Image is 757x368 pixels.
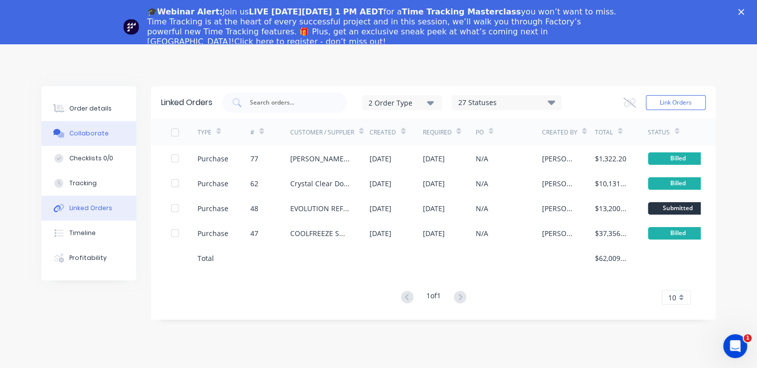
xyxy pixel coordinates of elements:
div: [DATE] [422,153,444,164]
div: Total [595,128,613,137]
div: [DATE] [422,203,444,214]
div: N/A [476,153,488,164]
div: N/A [476,203,488,214]
div: 1 of 1 [426,290,441,305]
div: Linked Orders [69,204,112,213]
button: Link Orders [646,95,706,110]
button: Collaborate [41,121,136,146]
div: [DATE] [422,178,444,189]
div: $62,009.20 [595,253,628,263]
button: Profitability [41,245,136,270]
div: Crystal Clear Doors [290,178,350,189]
div: $1,322.20 [595,153,626,164]
button: Tracking [41,171,136,196]
div: N/A [476,178,488,189]
div: $13,200.00 [595,203,628,214]
div: Purchase [197,203,228,214]
div: Close [738,9,748,15]
img: Profile image for Team [123,19,139,35]
div: TYPE [197,128,211,137]
div: 27 Statuses [452,97,561,108]
span: 10 [668,292,676,303]
div: 47 [250,228,258,239]
div: [DATE] [370,178,391,189]
div: 48 [250,203,258,214]
div: [PERSON_NAME] [542,153,574,164]
div: [PERSON_NAME] [542,178,574,189]
div: 77 [250,153,258,164]
div: Timeline [69,229,96,238]
div: COOLFREEZE SOLUTIONS [290,228,350,239]
button: Timeline [41,221,136,245]
div: Tracking [69,179,97,188]
div: Required [422,128,451,137]
button: Order details [41,96,136,121]
div: [DATE] [370,153,391,164]
div: Submitted [648,202,708,215]
div: [PERSON_NAME] [542,203,574,214]
div: $10,131.00 [595,178,628,189]
div: Created [370,128,396,137]
div: Customer / Supplier [290,128,354,137]
div: N/A [476,228,488,239]
b: 🎓Webinar Alert: [147,7,222,16]
div: [DATE] [422,228,444,239]
div: EVOLUTION REFRIGERATION [290,203,350,214]
b: LIVE [DATE][DATE] 1 PM AEDT [249,7,383,16]
div: 2 Order Type [369,97,435,108]
div: Join us for a you won’t want to miss. Time Tracking is at the heart of every successful project a... [147,7,618,47]
div: [PERSON_NAME] Metals [290,153,350,164]
div: PO [476,128,484,137]
input: Search orders... [249,98,332,108]
div: # [250,128,254,137]
button: Checklists 0/0 [41,146,136,171]
div: [DATE] [370,228,391,239]
div: Total [197,253,214,263]
div: Billed [648,177,708,190]
div: Order details [69,104,112,113]
div: Billed [648,227,708,240]
a: Click here to register - don’t miss out! [234,37,386,46]
div: 62 [250,178,258,189]
button: 2 Order Type [362,95,442,110]
div: [PERSON_NAME] [542,228,574,239]
div: Collaborate [69,129,109,138]
div: Checklists 0/0 [69,154,113,163]
div: Billed [648,152,708,165]
div: Purchase [197,178,228,189]
b: Time Tracking Masterclass [402,7,521,16]
div: [DATE] [370,203,391,214]
button: Linked Orders [41,196,136,221]
iframe: Intercom live chat [723,334,747,358]
div: Status [648,128,670,137]
span: 1 [744,334,752,342]
div: Linked Orders [161,97,212,109]
div: Purchase [197,228,228,239]
div: Created By [542,128,577,137]
div: $37,356.00 [595,228,628,239]
div: Profitability [69,253,107,262]
div: Purchase [197,153,228,164]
